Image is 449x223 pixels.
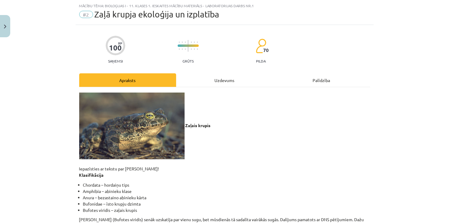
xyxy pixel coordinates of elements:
p: pilda [256,59,266,63]
img: Attēls, kurā ir varde, abinieks, krupis, varžu dzimtaApraksts ģenerēts automātiski [79,93,185,159]
span: 70 [263,47,269,53]
img: students-c634bb4e5e11cddfef0936a35e636f08e4e9abd3cc4e673bd6f9a4125e45ecb1.svg [256,38,266,53]
span: XP [118,41,122,45]
strong: Klasifikācija [79,172,104,178]
li: Chordata – hordaiņu tips [83,182,370,188]
span: #2 [79,11,93,18]
div: 100 [109,44,122,52]
span: Zaļā krupja ekoloģija un izplatība [95,9,220,19]
b: Zaļais krupis [186,123,211,128]
p: Saņemsi [106,59,125,63]
p: Iepazīsties ar tekstu par [PERSON_NAME]! [79,93,370,178]
li: Bufotes viridis – zaļais krupis [83,207,370,213]
div: Apraksts [79,73,176,87]
div: Uzdevums [176,73,273,87]
img: icon-close-lesson-0947bae3869378f0d4975bcd49f059093ad1ed9edebbc8119c70593378902aed.svg [4,25,6,29]
div: Palīdzība [273,73,370,87]
li: Bufonidae – īsto krupju dzimta [83,201,370,207]
div: Mācību tēma: Bioloģijas i - 11. klases 1. ieskaites mācību materiāls - laboratorijas darbs nr.1 [79,4,370,8]
li: Anura – bezastaino abinieku kārta [83,194,370,201]
li: Amphibia – abinieku klase [83,188,370,194]
p: Grūts [182,59,194,63]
